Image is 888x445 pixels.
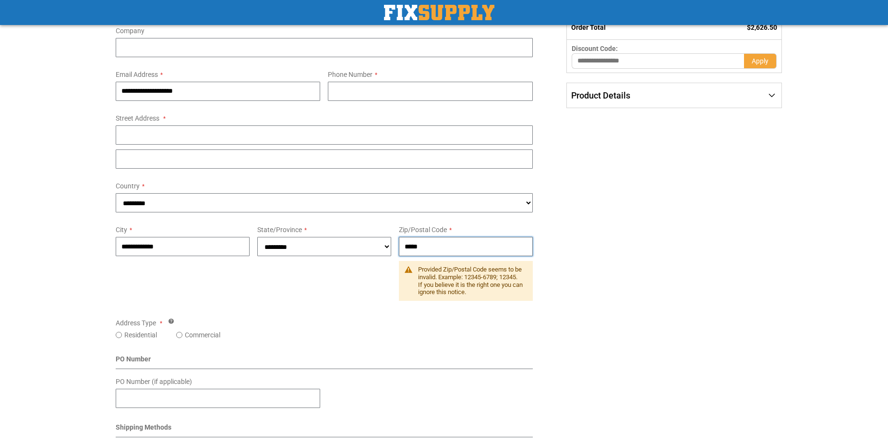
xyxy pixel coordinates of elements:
[384,5,494,20] img: Fix Industrial Supply
[572,45,618,52] span: Discount Code:
[116,354,533,369] div: PO Number
[384,5,494,20] a: store logo
[124,330,157,340] label: Residential
[185,330,220,340] label: Commercial
[571,90,630,100] span: Product Details
[116,378,192,385] span: PO Number (if applicable)
[116,27,144,35] span: Company
[418,266,523,296] span: Provided Zip/Postal Code seems to be invalid. Example: 12345-6789; 12345. If you believe it is th...
[116,71,158,78] span: Email Address
[116,182,140,190] span: Country
[116,422,533,437] div: Shipping Methods
[399,226,447,234] span: Zip/Postal Code
[744,53,777,69] button: Apply
[328,71,372,78] span: Phone Number
[752,57,768,65] span: Apply
[571,24,606,31] strong: Order Total
[116,319,156,327] span: Address Type
[257,226,302,234] span: State/Province
[116,114,159,122] span: Street Address
[747,24,777,31] span: $2,626.50
[116,226,127,234] span: City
